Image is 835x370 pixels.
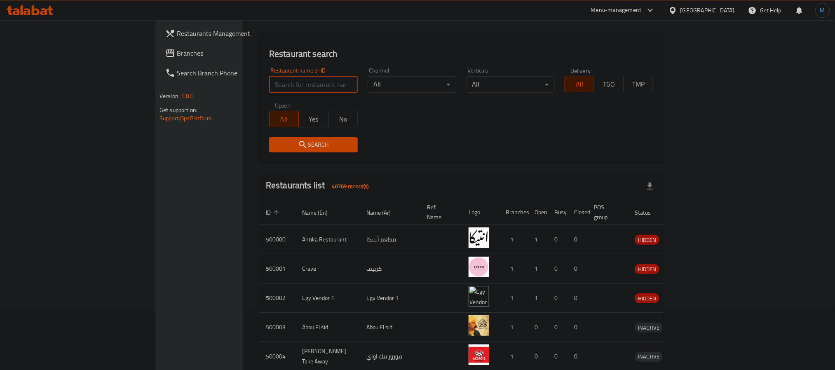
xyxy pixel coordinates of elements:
[635,208,661,218] span: Status
[469,227,489,248] img: Antika Restaurant
[177,48,288,58] span: Branches
[360,283,420,313] td: Egy Vendor 1
[462,200,499,225] th: Logo
[635,264,659,274] div: HIDDEN
[298,111,328,127] button: Yes
[427,202,452,222] span: Ref. Name
[570,68,591,73] label: Delivery
[568,225,587,254] td: 0
[635,294,659,303] span: HIDDEN
[635,293,659,303] div: HIDDEN
[368,76,456,93] div: All
[296,283,360,313] td: Egy Vendor 1
[360,254,420,283] td: كرييف
[269,111,299,127] button: All
[159,113,212,124] a: Support.OpsPlatform
[640,176,660,196] div: Export file
[594,202,618,222] span: POS group
[327,183,374,190] span: 40769 record(s)
[266,179,374,193] h2: Restaurants list
[568,313,587,342] td: 0
[635,352,663,362] div: INACTIVE
[635,352,663,361] span: INACTIVE
[548,225,568,254] td: 0
[820,6,825,15] span: M
[624,76,653,92] button: TMP
[598,78,620,90] span: TGO
[568,254,587,283] td: 0
[499,225,528,254] td: 1
[548,283,568,313] td: 0
[159,23,295,43] a: Restaurants Management
[528,313,548,342] td: 0
[568,283,587,313] td: 0
[548,313,568,342] td: 0
[469,344,489,365] img: Moro's Take Away
[528,225,548,254] td: 1
[296,225,360,254] td: Antika Restaurant
[177,68,288,78] span: Search Branch Phone
[548,254,568,283] td: 0
[469,257,489,277] img: Crave
[528,200,548,225] th: Open
[159,43,295,63] a: Branches
[332,113,354,125] span: No
[499,313,528,342] td: 1
[528,254,548,283] td: 1
[360,225,420,254] td: مطعم أنتيكا
[273,113,296,125] span: All
[499,283,528,313] td: 1
[269,137,358,152] button: Search
[568,200,587,225] th: Closed
[499,200,528,225] th: Branches
[466,76,555,93] div: All
[366,208,401,218] span: Name (Ar)
[360,313,420,342] td: Abou El sid
[275,103,290,108] label: Upsell
[594,76,624,92] button: TGO
[269,48,653,60] h2: Restaurant search
[328,111,358,127] button: No
[159,105,197,115] span: Get support on:
[469,286,489,307] img: Egy Vendor 1
[499,254,528,283] td: 1
[159,91,180,101] span: Version:
[266,208,281,218] span: ID
[680,6,735,15] div: [GEOGRAPHIC_DATA]
[635,323,663,333] span: INACTIVE
[302,113,325,125] span: Yes
[269,76,358,93] input: Search for restaurant name or ID..
[181,91,194,101] span: 1.0.0
[528,283,548,313] td: 1
[327,180,374,193] div: Total records count
[302,208,338,218] span: Name (En)
[276,140,351,150] span: Search
[296,313,360,342] td: Abou El sid
[565,76,594,92] button: All
[627,78,650,90] span: TMP
[469,315,489,336] img: Abou El sid
[568,78,591,90] span: All
[591,5,642,15] div: Menu-management
[635,265,659,274] span: HIDDEN
[548,200,568,225] th: Busy
[635,235,659,245] span: HIDDEN
[296,254,360,283] td: Crave
[177,28,288,38] span: Restaurants Management
[159,63,295,83] a: Search Branch Phone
